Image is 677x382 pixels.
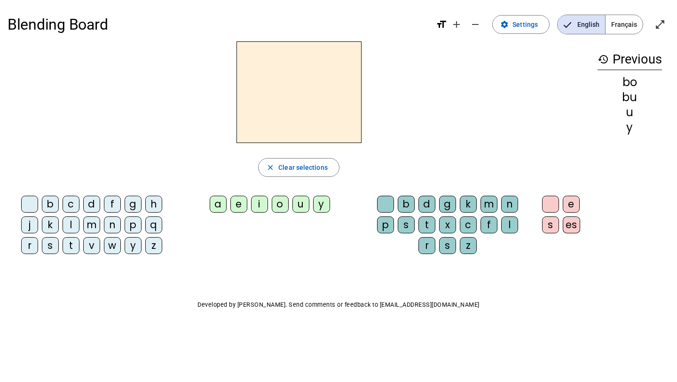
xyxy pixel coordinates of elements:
div: g [439,196,456,213]
div: j [21,216,38,233]
div: y [313,196,330,213]
div: i [251,196,268,213]
button: Settings [492,15,550,34]
div: o [272,196,289,213]
div: e [230,196,247,213]
div: b [42,196,59,213]
div: p [125,216,142,233]
div: x [439,216,456,233]
div: w [104,237,121,254]
div: m [480,196,497,213]
div: bu [598,92,662,103]
h1: Blending Board [8,9,428,40]
mat-button-toggle-group: Language selection [557,15,643,34]
div: y [125,237,142,254]
div: z [145,237,162,254]
div: u [598,107,662,118]
mat-icon: settings [500,20,509,29]
div: s [42,237,59,254]
span: English [558,15,605,34]
div: k [460,196,477,213]
h3: Previous [598,49,662,70]
div: s [439,237,456,254]
div: b [398,196,415,213]
div: p [377,216,394,233]
mat-icon: format_size [436,19,447,30]
div: es [563,216,580,233]
div: l [501,216,518,233]
div: t [63,237,79,254]
span: Settings [512,19,538,30]
mat-icon: remove [470,19,481,30]
div: l [63,216,79,233]
div: f [480,216,497,233]
div: n [104,216,121,233]
div: g [125,196,142,213]
div: t [418,216,435,233]
span: Français [606,15,643,34]
div: v [83,237,100,254]
p: Developed by [PERSON_NAME]. Send comments or feedback to [EMAIL_ADDRESS][DOMAIN_NAME] [8,299,669,310]
div: r [418,237,435,254]
div: n [501,196,518,213]
mat-icon: open_in_full [654,19,666,30]
mat-icon: history [598,54,609,65]
div: e [563,196,580,213]
div: r [21,237,38,254]
div: c [63,196,79,213]
div: a [210,196,227,213]
div: s [542,216,559,233]
div: q [145,216,162,233]
div: u [292,196,309,213]
div: y [598,122,662,133]
div: k [42,216,59,233]
div: c [460,216,477,233]
button: Decrease font size [466,15,485,34]
mat-icon: add [451,19,462,30]
div: h [145,196,162,213]
mat-icon: close [266,163,275,172]
div: d [83,196,100,213]
div: d [418,196,435,213]
div: bo [598,77,662,88]
div: m [83,216,100,233]
button: Enter full screen [651,15,669,34]
span: Clear selections [278,162,328,173]
button: Clear selections [258,158,339,177]
div: z [460,237,477,254]
div: f [104,196,121,213]
div: s [398,216,415,233]
button: Increase font size [447,15,466,34]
